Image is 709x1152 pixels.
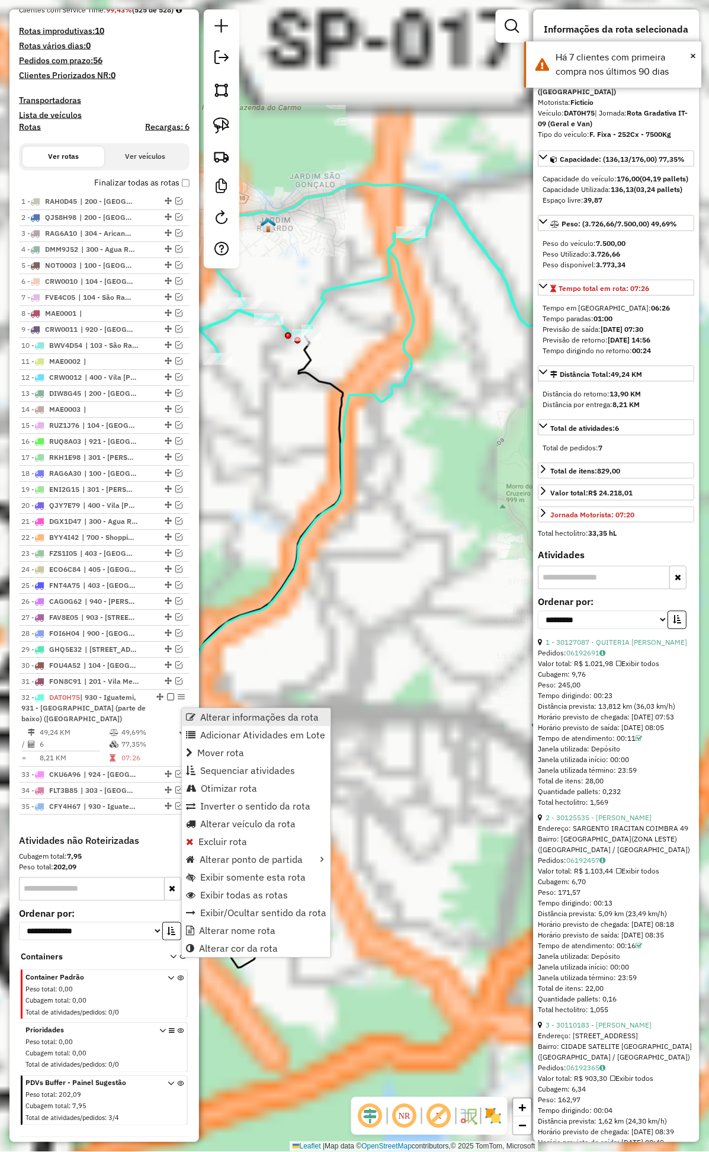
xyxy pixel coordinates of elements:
span: RUQ8A03 [49,437,81,446]
em: Visualizar rota [175,566,182,573]
li: Alterar nome rota [182,922,331,940]
span: 6 - [21,277,78,286]
li: Alterar cor da rota [182,940,331,958]
span: 27 - [21,613,78,622]
em: Visualizar rota [175,246,182,253]
span: CAG0G62 [49,597,82,606]
strong: (525 de 528) [132,5,174,14]
em: Alterar sequência das rotas [165,502,172,509]
strong: 6 [615,424,620,433]
a: 1 - 30127087 - QUITERIA [PERSON_NAME] [546,638,688,647]
a: 2 - 30125535 - [PERSON_NAME] [546,814,652,823]
div: Tempo total em rota: 07:26 [538,298,695,361]
a: Exportar sessão [210,46,233,72]
h4: Recargas: 6 [145,122,190,132]
span: 104 - São Rafael I (UDC Mauá), 910 - Chácara Braz, 914 - Jardim Zaíra [82,421,137,431]
span: 300 - Agua Rasa (UDC Mauá) [81,245,136,255]
em: Alterar sequência das rotas [165,454,172,461]
img: 609 UDC Light WCL Jardim Zaíra [532,718,547,734]
span: 300 - Agua Rasa (UDC Mauá) [84,517,139,527]
span: Ocultar NR [390,1102,419,1131]
div: Map data © contributors,© 2025 TomTom, Microsoft [290,1142,538,1152]
span: Alterar cor da rota [199,944,278,953]
strong: 8,21 KM [613,400,640,409]
span: Alterar informações da rota [200,713,319,722]
div: Tempo em [GEOGRAPHIC_DATA]: [543,303,690,313]
strong: 00:24 [633,346,652,355]
li: Exibir somente esta rota [182,869,331,887]
label: Ordenar por: [538,595,695,609]
li: Otimizar rota [182,780,331,798]
em: Visualizar rota [175,214,182,221]
span: 12 - [21,373,82,382]
button: Ver veículos [104,147,186,167]
em: Visualizar rota [175,262,182,269]
div: Total de pedidos: [543,443,690,453]
a: Criar modelo [210,174,233,201]
em: Visualizar rota [175,550,182,557]
input: Finalizar todas as rotas [182,180,190,187]
span: FZS1I05 [49,549,77,558]
em: Alterar sequência das rotas [165,614,172,621]
a: Total de itens:829,00 [538,463,695,479]
span: DIW8G45 [49,389,81,398]
span: 403 - Jardim Nossa Senhora do Carmo (UDC Mauá), 700 - Shopping Aricanduva [80,549,134,559]
a: Tempo total em rota: 07:26 [538,280,695,296]
span: RKH1E98 [49,453,81,462]
span: Exibir rótulo [425,1102,453,1131]
span: CRW0011 [45,325,78,334]
strong: 39,87 [584,196,603,204]
em: Alterar sequência das rotas [165,390,172,397]
span: BWV4D54 [49,341,82,350]
h4: Rotas improdutivas: [19,26,190,36]
span: 900 - Indio Tibiriça, 902 - Rio Grande da Serra (Centro), 903 - Rio Grande da Serra, 905 - Rio Gr... [82,629,137,639]
div: Previsão de retorno: [543,335,690,345]
span: Tempo total em rota: 07:26 [559,284,650,293]
em: Visualizar rota [175,230,182,237]
span: 7 - [21,293,75,302]
span: 29 - [21,645,82,654]
span: 903 - Rio Grande da Serra, 904 - Ribeirão Pires - Santana, 932 - Centro da Quarta Divisão [81,613,136,623]
strong: 136,13 [611,185,634,194]
span: − [519,1118,527,1133]
span: Exibir somente esta rota [200,873,306,882]
div: Tempo dirigindo no retorno: [543,345,690,356]
em: Alterar sequência das rotas [165,534,172,541]
span: 21 - [21,517,81,526]
li: Adicionar Atividades em Lote [182,727,331,744]
strong: 829,00 [598,467,621,476]
span: FOI6H04 [49,629,79,638]
em: Alterar sequência das rotas [165,230,172,237]
span: 17 - [21,453,81,462]
span: FAV8E05 [49,613,78,622]
span: 24 - [21,565,81,574]
li: Exibir todas as rotas [182,887,331,904]
span: 400 - Vila Matilde - Vila Dalila (UDC Mauá), 401 - Patriarca (UDC Mauá), 940 - Artur Alvin (UDC M... [85,373,139,383]
span: 910 - Chácara Braz, 912 - Chacara Falth, 914 - Jardim Zaíra [85,645,139,655]
label: Finalizar todas as rotas [94,177,190,190]
span: MAE0001 [45,309,76,318]
button: Ordem crescente [162,923,181,941]
a: 3 - 30110183 - [PERSON_NAME] [546,1021,652,1030]
span: ECO6C84 [49,565,81,574]
a: Total de atividades:6 [538,420,695,436]
div: Previsão de saída: [543,324,690,335]
em: Visualizar rota [175,390,182,397]
h4: Lista de veículos [19,110,190,120]
em: Visualizar rota [175,614,182,621]
a: Rotas [19,122,41,132]
span: 200 - Vila Prudente - Vila Alpina (UDC Mauá), 201 - Vila Metalurgica (UDC Mauá) [80,197,134,207]
span: 26 - [21,597,82,606]
a: Zoom in [514,1099,531,1117]
div: Total de itens: [551,466,621,477]
strong: 99,43% [106,5,132,14]
em: Visualizar rota [175,486,182,493]
strong: 13,90 KM [610,389,641,398]
em: Visualizar rota [175,198,182,205]
span: 200 - Vila Prudente - Vila Alpina (UDC Mauá) [84,389,139,399]
strong: R$ 24.218,01 [589,489,633,498]
a: Nova sessão e pesquisa [210,14,233,41]
span: Excluir rota [198,837,247,847]
em: Visualizar rota [175,422,182,429]
span: | [84,405,138,415]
